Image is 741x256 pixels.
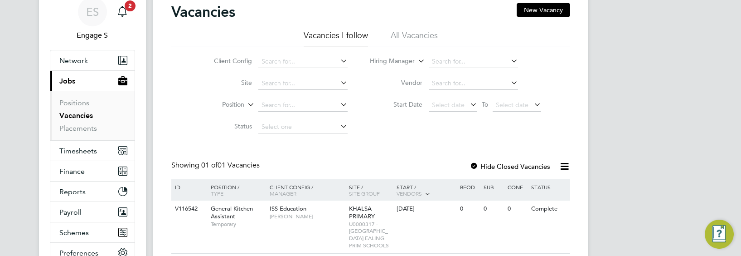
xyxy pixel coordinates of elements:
[529,201,568,217] div: Complete
[349,205,375,220] span: KHALSA PRIMARY
[270,213,344,220] span: [PERSON_NAME]
[349,221,392,249] span: U0000317 - [GEOGRAPHIC_DATA] EALING PRIM SCHOOLS
[201,161,260,170] span: 01 Vacancies
[481,201,505,217] div: 0
[59,208,82,217] span: Payroll
[397,190,422,197] span: Vendors
[304,30,368,46] li: Vacancies I follow
[458,179,481,195] div: Reqd
[171,3,235,21] h2: Vacancies
[705,220,734,249] button: Engage Resource Center
[458,201,481,217] div: 0
[479,98,491,110] span: To
[50,222,135,242] button: Schemes
[394,179,458,202] div: Start /
[50,161,135,181] button: Finance
[59,77,75,85] span: Jobs
[211,221,265,228] span: Temporary
[192,100,244,109] label: Position
[171,161,262,170] div: Showing
[211,190,223,197] span: Type
[391,30,438,46] li: All Vacancies
[429,55,518,68] input: Search for...
[50,141,135,161] button: Timesheets
[204,179,267,201] div: Position /
[517,3,570,17] button: New Vacancy
[59,167,85,176] span: Finance
[59,124,97,133] a: Placements
[429,77,518,90] input: Search for...
[505,201,529,217] div: 0
[50,30,135,41] span: Engage S
[258,77,348,90] input: Search for...
[173,179,204,195] div: ID
[397,205,455,213] div: [DATE]
[270,190,296,197] span: Manager
[211,205,253,220] span: General Kitchen Assistant
[258,55,348,68] input: Search for...
[270,205,306,212] span: ISS Education
[200,79,252,87] label: Site
[363,57,415,66] label: Hiring Manager
[173,201,204,217] div: V116542
[59,111,93,120] a: Vacancies
[200,122,252,130] label: Status
[59,187,86,196] span: Reports
[481,179,505,195] div: Sub
[86,6,99,18] span: ES
[505,179,529,195] div: Conf
[201,161,218,170] span: 01 of
[349,190,380,197] span: Site Group
[50,50,135,70] button: Network
[370,100,422,108] label: Start Date
[432,101,465,109] span: Select date
[59,98,89,107] a: Positions
[496,101,528,109] span: Select date
[258,121,348,133] input: Select one
[267,179,347,201] div: Client Config /
[370,79,422,87] label: Vendor
[529,179,568,195] div: Status
[470,162,550,171] label: Hide Closed Vacancies
[50,182,135,202] button: Reports
[59,56,88,65] span: Network
[347,179,394,201] div: Site /
[200,57,252,65] label: Client Config
[258,99,348,112] input: Search for...
[50,91,135,140] div: Jobs
[50,202,135,222] button: Payroll
[59,147,97,155] span: Timesheets
[50,71,135,91] button: Jobs
[59,228,89,237] span: Schemes
[125,0,136,11] span: 2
